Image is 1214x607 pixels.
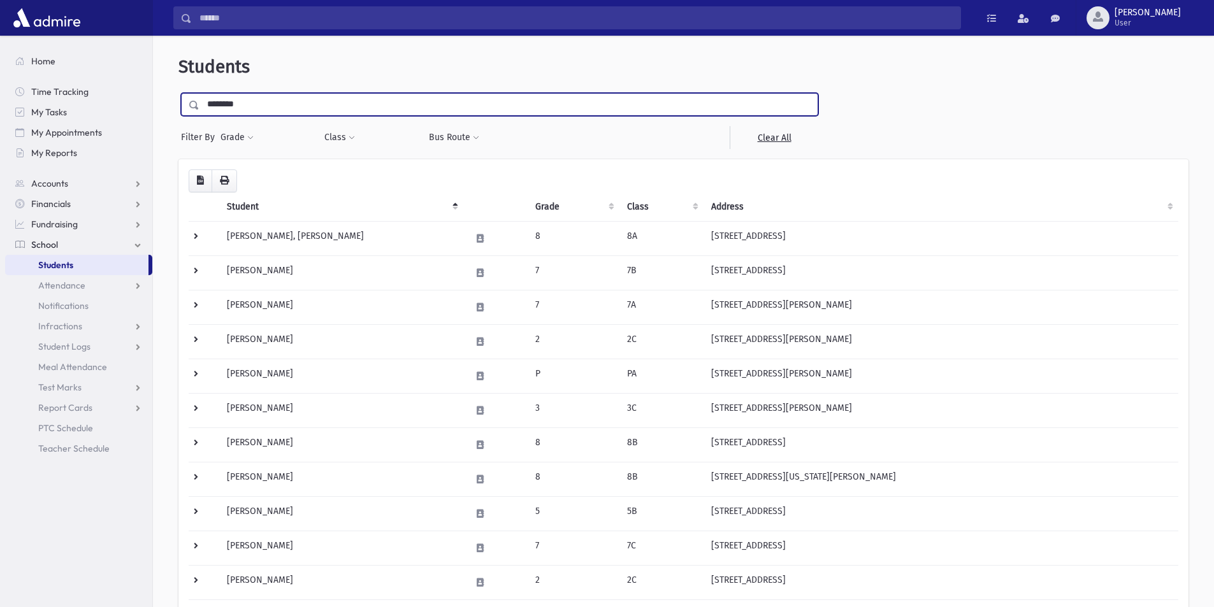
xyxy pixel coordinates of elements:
[219,255,463,290] td: [PERSON_NAME]
[5,122,152,143] a: My Appointments
[619,565,704,599] td: 2C
[31,55,55,67] span: Home
[38,382,82,393] span: Test Marks
[528,531,619,565] td: 7
[219,290,463,324] td: [PERSON_NAME]
[5,357,152,377] a: Meal Attendance
[619,290,704,324] td: 7A
[5,377,152,397] a: Test Marks
[528,192,619,222] th: Grade: activate to sort column ascending
[704,290,1178,324] td: [STREET_ADDRESS][PERSON_NAME]
[528,290,619,324] td: 7
[219,393,463,427] td: [PERSON_NAME]
[181,131,220,144] span: Filter By
[38,320,82,332] span: Infractions
[38,422,93,434] span: PTC Schedule
[528,462,619,496] td: 8
[5,51,152,71] a: Home
[219,427,463,462] td: [PERSON_NAME]
[704,324,1178,359] td: [STREET_ADDRESS][PERSON_NAME]
[619,359,704,393] td: PA
[619,221,704,255] td: 8A
[219,221,463,255] td: [PERSON_NAME], [PERSON_NAME]
[528,255,619,290] td: 7
[5,418,152,438] a: PTC Schedule
[31,218,78,230] span: Fundraising
[5,234,152,255] a: School
[31,86,89,97] span: Time Tracking
[219,496,463,531] td: [PERSON_NAME]
[1115,8,1181,18] span: [PERSON_NAME]
[528,496,619,531] td: 5
[38,443,110,454] span: Teacher Schedule
[619,427,704,462] td: 8B
[31,106,67,118] span: My Tasks
[38,341,90,352] span: Student Logs
[528,221,619,255] td: 8
[219,192,463,222] th: Student: activate to sort column descending
[38,280,85,291] span: Attendance
[619,393,704,427] td: 3C
[31,127,102,138] span: My Appointments
[10,5,83,31] img: AdmirePro
[704,462,1178,496] td: [STREET_ADDRESS][US_STATE][PERSON_NAME]
[619,496,704,531] td: 5B
[31,198,71,210] span: Financials
[5,336,152,357] a: Student Logs
[5,214,152,234] a: Fundraising
[619,192,704,222] th: Class: activate to sort column ascending
[219,531,463,565] td: [PERSON_NAME]
[31,147,77,159] span: My Reports
[38,402,92,413] span: Report Cards
[428,126,480,149] button: Bus Route
[704,192,1178,222] th: Address: activate to sort column ascending
[730,126,818,149] a: Clear All
[528,324,619,359] td: 2
[5,143,152,163] a: My Reports
[5,255,148,275] a: Students
[528,393,619,427] td: 3
[1115,18,1181,28] span: User
[219,359,463,393] td: [PERSON_NAME]
[192,6,960,29] input: Search
[528,427,619,462] td: 8
[619,324,704,359] td: 2C
[528,359,619,393] td: P
[528,565,619,599] td: 2
[220,126,254,149] button: Grade
[704,359,1178,393] td: [STREET_ADDRESS][PERSON_NAME]
[219,565,463,599] td: [PERSON_NAME]
[38,361,107,373] span: Meal Attendance
[619,462,704,496] td: 8B
[704,496,1178,531] td: [STREET_ADDRESS]
[704,393,1178,427] td: [STREET_ADDRESS][PERSON_NAME]
[704,221,1178,255] td: [STREET_ADDRESS]
[5,82,152,102] a: Time Tracking
[619,531,704,565] td: 7C
[5,296,152,316] a: Notifications
[212,169,237,192] button: Print
[704,427,1178,462] td: [STREET_ADDRESS]
[5,102,152,122] a: My Tasks
[38,259,73,271] span: Students
[704,565,1178,599] td: [STREET_ADDRESS]
[38,300,89,311] span: Notifications
[704,531,1178,565] td: [STREET_ADDRESS]
[5,194,152,214] a: Financials
[619,255,704,290] td: 7B
[5,397,152,418] a: Report Cards
[178,56,250,77] span: Students
[5,173,152,194] a: Accounts
[189,169,212,192] button: CSV
[324,126,356,149] button: Class
[31,178,68,189] span: Accounts
[704,255,1178,290] td: [STREET_ADDRESS]
[5,438,152,459] a: Teacher Schedule
[219,324,463,359] td: [PERSON_NAME]
[5,316,152,336] a: Infractions
[5,275,152,296] a: Attendance
[31,239,58,250] span: School
[219,462,463,496] td: [PERSON_NAME]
